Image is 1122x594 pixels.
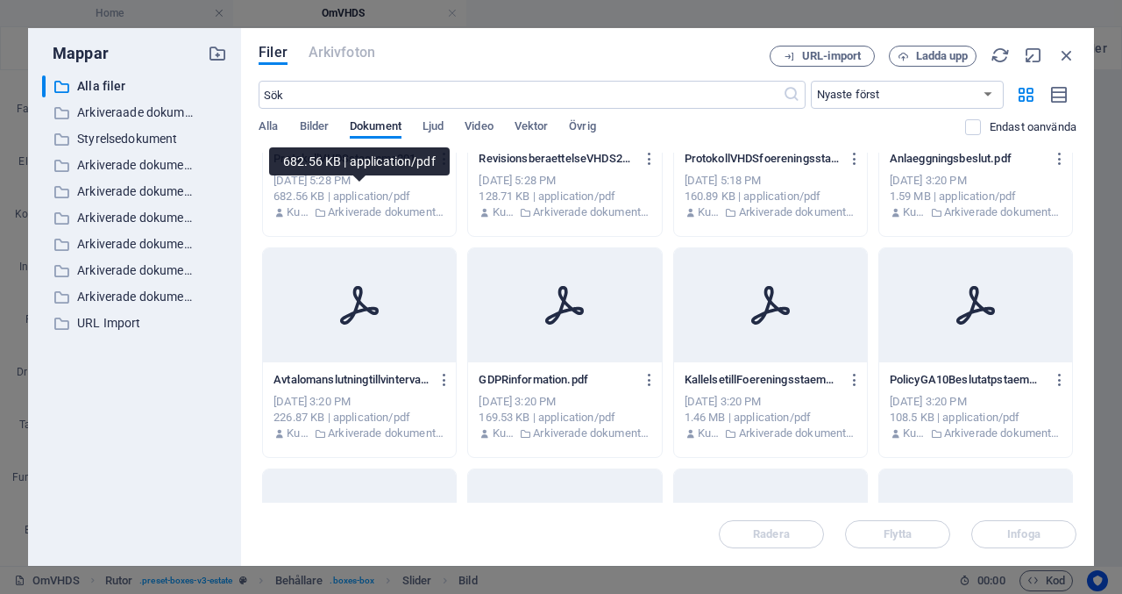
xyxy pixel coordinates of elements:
div: Arkiverade dokument 2019 [42,154,227,176]
p: Arkiverade dokument 2019 [533,204,650,220]
div: [DATE] 3:20 PM [890,173,1062,189]
div: 169.53 KB | application/pdf [479,410,650,426]
span: Vektor [515,116,549,140]
div: [DATE] 5:18 PM [685,173,856,189]
p: Arkiverade dokument 2021 [77,208,195,228]
p: URL Import [77,313,195,333]
div: Arkiveraade dokument 2025 [42,102,195,124]
div: Arkiverade dokument 2024 (1) [42,233,195,255]
div: Arkiverade dokument 2024 [42,286,195,308]
p: Visar endast filer som inte används på webbplatsen. Filer som lagts till under denna session kan ... [990,119,1076,135]
span: Dokument [350,116,401,140]
p: Kund [287,426,309,441]
p: PolicyGA10Beslutatpstaemman2021.pdf [890,372,1046,388]
div: 128.71 KB | application/pdf [479,189,650,204]
div: URL Import [42,312,227,334]
button: Ladda upp [889,46,976,67]
p: Kund [903,426,926,441]
div: 108.5 KB | application/pdf [890,410,1062,426]
p: Arkiverade dokument 2024 [77,287,195,307]
div: [DATE] 3:20 PM [890,394,1062,410]
input: Sök [259,81,782,109]
span: Ljud [423,116,444,140]
p: Arkiverade dokument 2021 [328,426,445,441]
i: Ladda om [991,46,1010,65]
p: Kund [493,426,515,441]
p: Arkiverade dokument 2024 (1) [77,234,195,254]
p: Arkiverade dokument 2019 [77,155,195,175]
span: Video [465,116,493,140]
div: Av: Kund | Mapp: Arkiverade dokument 2020 [685,204,856,220]
p: Arkiverade dokument 2021 [944,426,1062,441]
div: Av: Kund | Mapp: Arkiverade dokument 2021 [685,426,856,441]
p: Arkiverade dokument 2020 [77,182,195,202]
div: Arkiverade dokument 2019 [42,154,195,176]
span: Alla [259,116,278,140]
div: [DATE] 3:20 PM [479,394,650,410]
p: Anlaeggningsbeslut.pdf [890,151,1046,167]
div: Arkiverade dokument 2023 [42,260,227,282]
div: Av: Kund | Mapp: Arkiverade dokument 2021 [479,426,650,441]
div: 1.46 MB | application/pdf [685,410,856,426]
div: Arkiverade dokument 2023 [42,260,195,282]
p: Kund [493,204,515,220]
p: Arkiverade dokument 2021 [739,426,856,441]
p: Kund [698,426,721,441]
p: Kund [903,204,926,220]
span: Ladda upp [916,51,969,61]
div: Arkiverade dokument 2021 [42,207,195,229]
div: [DATE] 3:20 PM [273,394,445,410]
p: ProtokollVHDSstaemma2018_2019justerat.pdf [273,151,430,167]
i: Stäng [1057,46,1076,65]
div: [DATE] 5:28 PM [273,173,445,189]
div: [DATE] 3:20 PM [685,394,856,410]
span: Den här filtypen stöds inte av det här elementet [309,42,375,63]
div: Av: Kund | Mapp: Arkiverade dokument 2019 [273,204,445,220]
button: URL-import [770,46,875,67]
p: RevisionsberaettelseVHDS2017_2018.pdf [479,151,635,167]
div: Arkiverade dokument 2020 [42,181,195,203]
div: [DATE] 5:28 PM [479,173,650,189]
span: Bilder [300,116,330,140]
span: URL-import [802,51,861,61]
div: Styrelsedokument [42,128,227,150]
p: Arkiverade dokument 2021 [533,426,650,441]
div: ​ [42,75,46,97]
span: Filer [259,42,288,63]
p: Mappar [42,42,109,65]
div: Arkiverade dokument 2024 (1) [42,233,227,255]
div: Av: Kund | Mapp: Arkiverade dokument 2021 [890,204,1062,220]
div: Av: Kund | Mapp: Arkiverade dokument 2021 [273,426,445,441]
p: Alla filer [77,76,195,97]
div: Av: Kund | Mapp: Arkiverade dokument 2021 [890,426,1062,441]
div: 160.89 KB | application/pdf [685,189,856,204]
p: Arkiverade dokument 2021 [944,204,1062,220]
div: Arkiveraade dokument 2025 [42,102,227,124]
p: Arkiverade dokument 2019 [328,204,445,220]
span: Övrig [569,116,595,140]
p: Avtalomanslutningtillvintervatten_.pdf [273,372,430,388]
p: ProtokollVHDSfoereningsstaemma2020justeratochsignerat.pdf [685,151,841,167]
p: Kund [698,204,721,220]
div: 226.87 KB | application/pdf [273,410,445,426]
p: Arkiveraade dokument 2025 [77,103,195,123]
div: Arkiverade dokument 2020 [42,181,227,203]
div: 1.59 MB | application/pdf [890,189,1062,204]
p: Arkiverade dokument 2023 [77,261,195,281]
i: Minimera [1024,46,1043,65]
p: KallelsetillFoereningsstaemmaVHDS2021.pdf [685,372,841,388]
p: Kund [287,204,309,220]
p: Arkiverade dokument 2020 [739,204,856,220]
p: GDPRinformation.pdf [479,372,635,388]
div: Arkiverade dokument 2024 [42,286,227,308]
i: Skapa ny mapp [208,44,227,63]
p: Styrelsedokument [77,129,195,149]
div: Arkiverade dokument 2021 [42,207,227,229]
div: 682.56 KB | application/pdf [273,189,445,204]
